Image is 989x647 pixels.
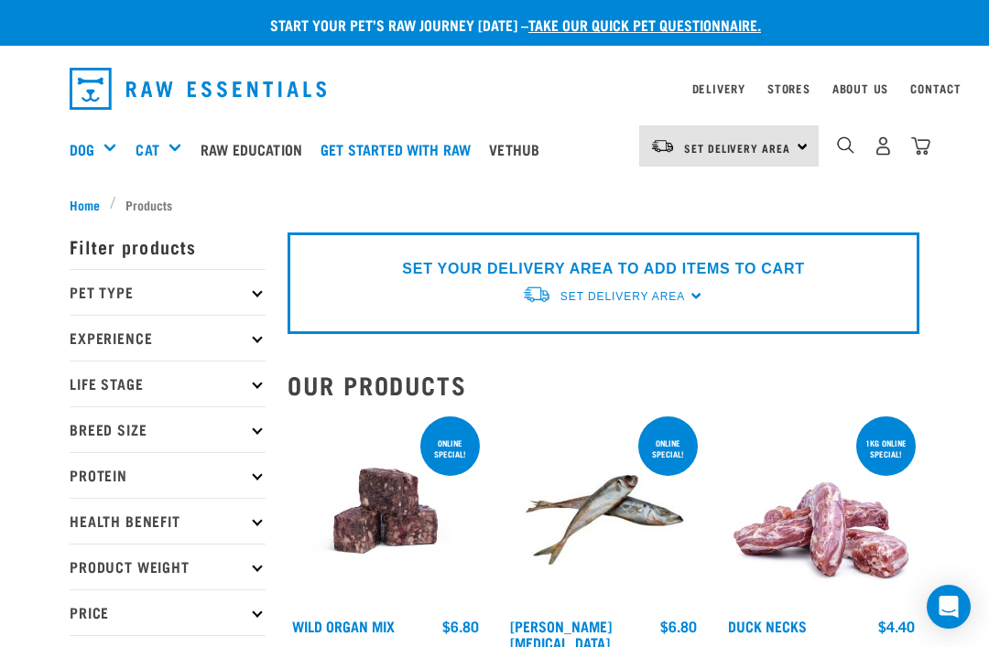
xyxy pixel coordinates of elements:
[684,145,790,151] span: Set Delivery Area
[70,195,100,214] span: Home
[288,413,484,609] img: Wild Organ Mix
[136,138,158,160] a: Cat
[638,429,698,468] div: ONLINE SPECIAL!
[837,136,854,154] img: home-icon-1@2x.png
[70,544,266,589] p: Product Weight
[560,290,685,303] span: Set Delivery Area
[728,621,807,630] a: Duck Necks
[70,589,266,635] p: Price
[650,138,675,155] img: van-moving.png
[442,618,479,634] div: $6.80
[402,258,804,280] p: SET YOUR DELIVERY AREA TO ADD ITEMS TO CART
[70,452,266,498] p: Protein
[927,585,971,629] div: Open Intercom Messenger
[70,498,266,544] p: Health Benefit
[522,285,551,304] img: van-moving.png
[70,138,94,160] a: Dog
[832,85,888,92] a: About Us
[484,113,553,186] a: Vethub
[70,361,266,406] p: Life Stage
[70,223,266,269] p: Filter products
[70,315,266,361] p: Experience
[692,85,745,92] a: Delivery
[70,406,266,452] p: Breed Size
[723,413,919,609] img: Pile Of Duck Necks For Pets
[55,60,934,117] nav: dropdown navigation
[420,429,480,468] div: ONLINE SPECIAL!
[70,68,326,110] img: Raw Essentials Logo
[196,113,316,186] a: Raw Education
[70,269,266,315] p: Pet Type
[660,618,697,634] div: $6.80
[292,621,395,630] a: Wild Organ Mix
[911,136,930,156] img: home-icon@2x.png
[767,85,810,92] a: Stores
[878,618,915,634] div: $4.40
[528,20,761,28] a: take our quick pet questionnaire.
[288,371,919,399] h2: Our Products
[316,113,484,186] a: Get started with Raw
[874,136,893,156] img: user.png
[910,85,962,92] a: Contact
[505,413,701,609] img: Jack Mackarel Sparts Raw Fish For Dogs
[70,195,110,214] a: Home
[70,195,919,214] nav: breadcrumbs
[856,429,916,468] div: 1kg online special!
